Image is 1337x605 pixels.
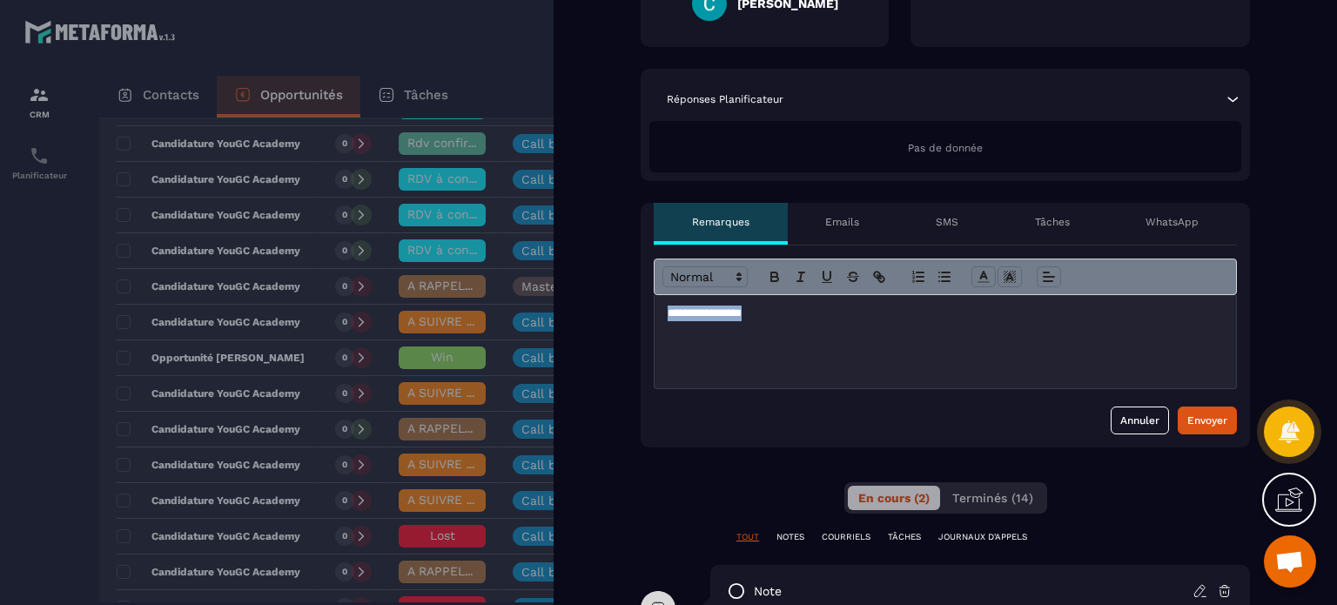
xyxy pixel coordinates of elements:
button: Envoyer [1178,407,1237,434]
p: NOTES [776,531,804,543]
p: SMS [936,215,958,229]
div: Envoyer [1187,412,1227,429]
p: JOURNAUX D'APPELS [938,531,1027,543]
button: Terminés (14) [942,486,1044,510]
span: Terminés (14) [952,491,1033,505]
p: COURRIELS [822,531,870,543]
div: Ouvrir le chat [1264,535,1316,588]
p: Tâches [1035,215,1070,229]
p: Réponses Planificateur [667,92,783,106]
p: TÂCHES [888,531,921,543]
span: Pas de donnée [908,142,983,154]
button: En cours (2) [848,486,940,510]
p: TOUT [736,531,759,543]
button: Annuler [1111,407,1169,434]
p: WhatsApp [1146,215,1199,229]
p: note [754,583,782,600]
span: En cours (2) [858,491,930,505]
p: Remarques [692,215,749,229]
p: Emails [825,215,859,229]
